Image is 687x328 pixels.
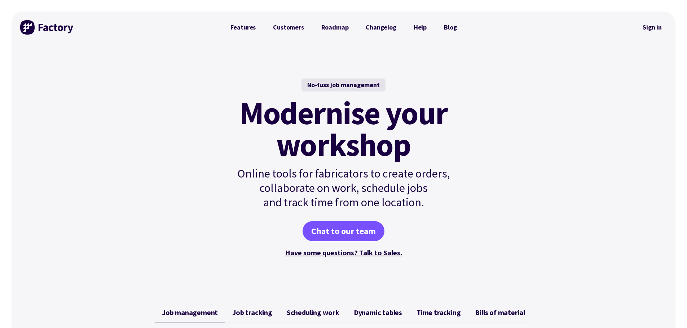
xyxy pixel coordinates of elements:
a: Chat to our team [303,221,384,241]
img: Factory [20,20,74,35]
span: Job tracking [232,308,272,317]
nav: Primary Navigation [222,20,466,35]
span: Job management [162,308,218,317]
span: Bills of material [475,308,525,317]
a: Sign in [638,19,667,36]
a: Features [222,20,265,35]
span: Dynamic tables [354,308,402,317]
p: Online tools for fabricators to create orders, collaborate on work, schedule jobs and track time ... [222,166,466,210]
a: Blog [435,20,465,35]
a: Changelog [357,20,405,35]
a: Roadmap [313,20,357,35]
mark: Modernise your workshop [239,97,448,161]
a: Customers [264,20,312,35]
span: Scheduling work [287,308,339,317]
a: Help [405,20,435,35]
nav: Secondary Navigation [638,19,667,36]
a: Have some questions? Talk to Sales. [285,248,402,257]
div: No-fuss job management [301,78,386,91]
span: Time tracking [417,308,461,317]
